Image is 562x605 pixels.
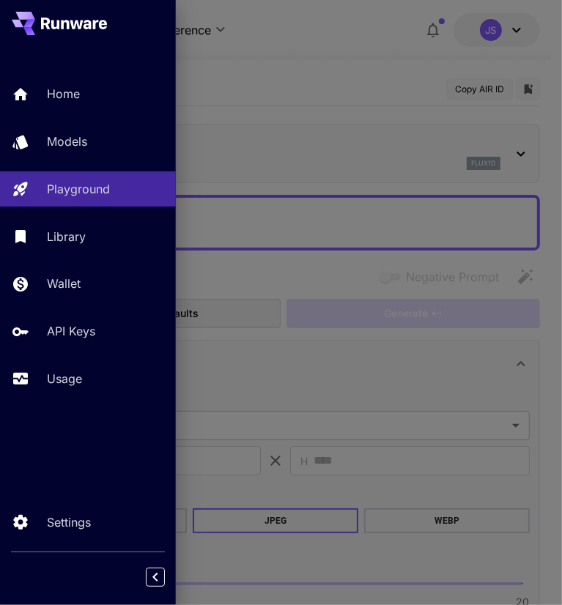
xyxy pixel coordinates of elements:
p: Playground [47,180,110,198]
div: Collapse sidebar [157,564,176,590]
p: Library [47,228,86,245]
p: Models [47,133,87,150]
p: Usage [47,370,82,387]
p: Home [47,85,80,103]
p: Wallet [47,275,81,292]
button: Collapse sidebar [146,568,165,587]
p: API Keys [47,322,95,340]
p: Settings [47,513,91,531]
